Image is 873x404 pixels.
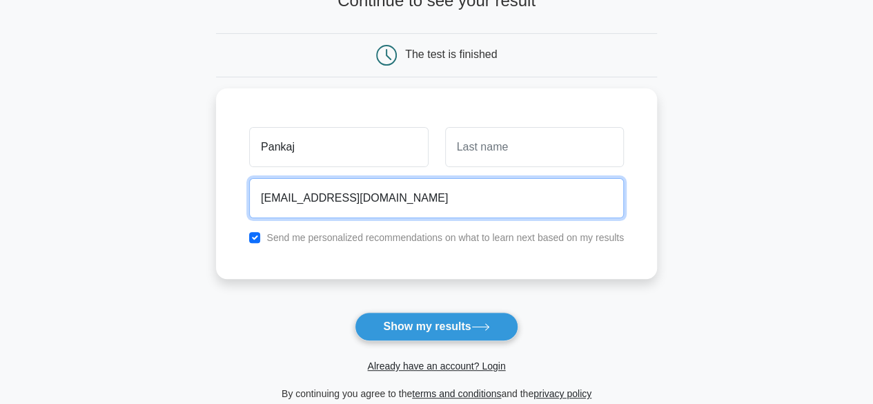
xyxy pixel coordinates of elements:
a: privacy policy [533,388,591,399]
div: By continuing you agree to the and the [208,385,665,402]
label: Send me personalized recommendations on what to learn next based on my results [266,232,624,243]
a: terms and conditions [412,388,501,399]
button: Show my results [355,312,518,341]
input: First name [249,127,428,167]
input: Email [249,178,624,218]
div: The test is finished [405,48,497,60]
input: Last name [445,127,624,167]
a: Already have an account? Login [367,360,505,372]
